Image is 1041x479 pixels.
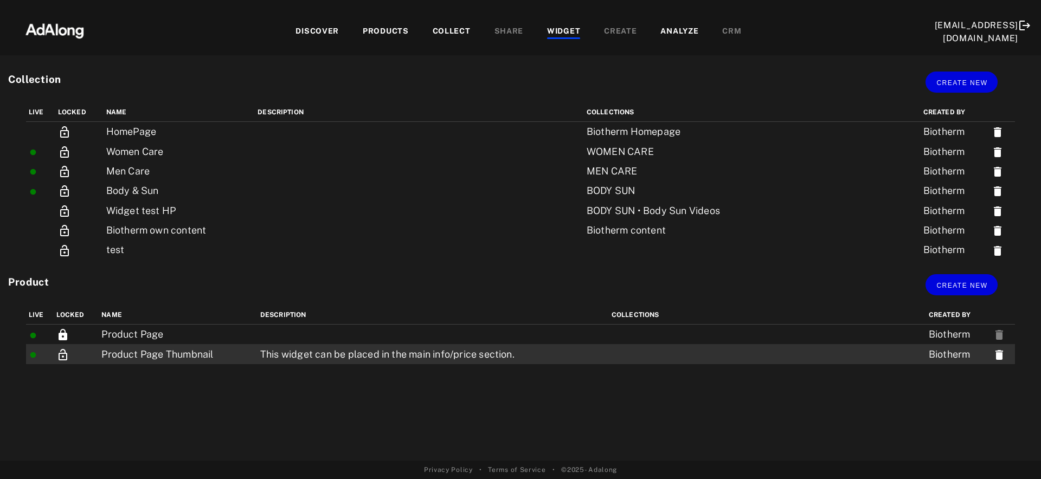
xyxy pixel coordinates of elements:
[479,465,482,475] span: •
[936,79,987,87] span: Create new
[926,72,998,93] button: Create new
[921,141,988,161] td: Biotherm
[921,200,988,220] td: Biotherm
[488,465,545,475] a: Terms of Service
[104,141,255,161] td: Women Care
[587,164,815,178] div: MEN CARE
[26,306,54,325] th: Live
[587,223,815,237] div: Biotherm content
[993,328,1006,340] span: The widget must be unlocked in order to be deleted
[99,344,258,364] td: Product Page Thumbnail
[552,465,555,475] span: •
[54,306,99,325] th: Locked
[926,344,990,364] td: Biotherm
[609,306,926,325] th: Collections
[363,25,409,38] div: PRODUCTS
[587,125,815,139] div: Biotherm Homepage
[104,200,255,220] td: Widget test HP
[926,306,990,325] th: Created by
[921,161,988,181] td: Biotherm
[104,103,255,122] th: name
[926,325,990,345] td: Biotherm
[258,306,609,325] th: Description
[104,240,255,260] td: test
[104,122,255,142] td: HomePage
[604,25,637,38] div: CREATE
[660,25,698,38] div: ANALYZE
[935,19,1019,45] div: [EMAIL_ADDRESS][DOMAIN_NAME]
[104,221,255,240] td: Biotherm own content
[104,181,255,200] td: Body & Sun
[547,25,580,38] div: WIDGET
[722,25,741,38] div: CRM
[587,184,815,198] div: BODY SUN
[104,161,255,181] td: Men Care
[587,145,815,159] div: WOMEN CARE
[7,14,102,46] img: 63233d7d88ed69de3c212112c67096b6.png
[99,325,258,345] td: Product Page
[921,240,988,260] td: Biotherm
[494,25,524,38] div: SHARE
[921,221,988,240] td: Biotherm
[926,274,998,295] button: Create new
[295,25,339,38] div: DISCOVER
[255,103,584,122] th: Description
[921,122,988,142] td: Biotherm
[433,25,471,38] div: COLLECT
[424,465,473,475] a: Privacy Policy
[55,103,104,122] th: Locked
[258,344,609,364] td: This widget can be placed in the main info/price section.
[936,282,987,289] span: Create new
[561,465,617,475] span: © 2025 - Adalong
[587,204,815,218] div: BODY SUN • Body Sun Videos
[26,103,55,122] th: Live
[921,181,988,200] td: Biotherm
[921,103,988,122] th: Created by
[584,103,921,122] th: Collections
[99,306,258,325] th: name
[987,427,1041,479] iframe: Chat Widget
